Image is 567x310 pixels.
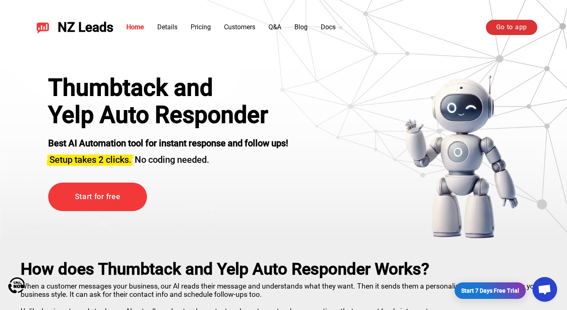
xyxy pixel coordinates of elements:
div: Open chat [532,277,557,302]
a: Start for free [48,183,147,211]
a: Blog [294,23,308,31]
span: NZ Leads [58,20,113,35]
a: Start 7 Days Free Trial [454,282,526,299]
img: NZ Leads logo [36,21,49,34]
div: Thumbtack and [48,74,288,101]
a: Docs [321,23,336,31]
a: Details [157,23,177,31]
a: Q&A [268,23,281,31]
img: Call Now [8,277,25,294]
h2: How does Thumbtack and Yelp Auto Responder Works? [21,260,546,279]
img: yelp bot [404,74,519,239]
h3: No coding needed. [48,150,288,166]
span: Setup takes 2 clicks. [49,155,131,165]
a: Home [126,23,144,31]
a: Go to app [486,20,537,35]
strong: Best AI Automation tool for instant response and follow ups! [48,138,288,148]
a: Customers [224,23,255,31]
a: Pricing [191,23,211,31]
h1: Yelp Auto Responder [48,101,288,129]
